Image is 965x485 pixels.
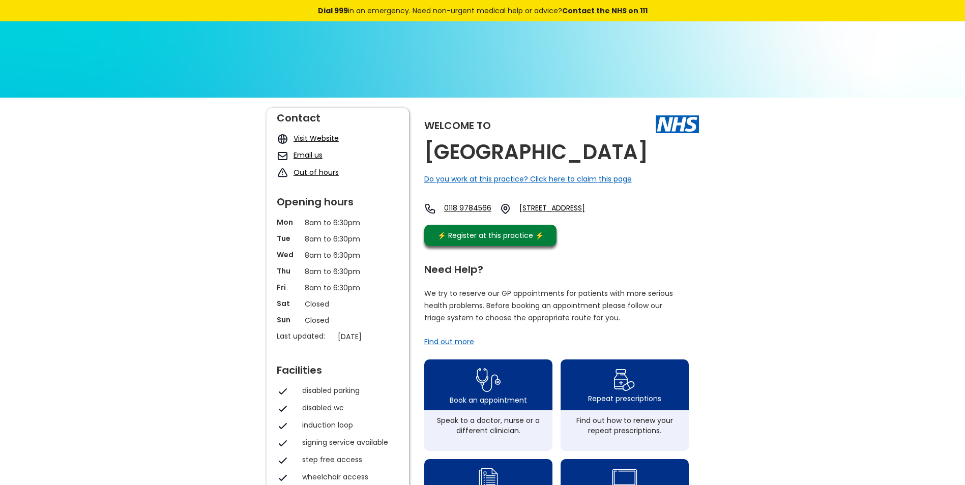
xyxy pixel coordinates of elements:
a: Out of hours [294,167,339,177]
p: 8am to 6:30pm [305,217,371,228]
img: globe icon [277,133,288,145]
div: Contact [277,108,399,123]
div: Welcome to [424,120,491,131]
a: Visit Website [294,133,339,143]
img: practice location icon [500,203,511,215]
div: Find out how to renew your repeat prescriptions. [566,415,684,436]
a: Find out more [424,337,474,347]
p: 8am to 6:30pm [305,250,371,261]
div: disabled parking [302,385,394,396]
a: ⚡️ Register at this practice ⚡️ [424,225,557,246]
a: Do you work at this practice? Click here to claim this page [424,174,632,184]
a: Contact the NHS on 111 [562,6,648,16]
img: mail icon [277,150,288,162]
div: Repeat prescriptions [588,393,661,404]
p: [DATE] [338,331,404,342]
a: [STREET_ADDRESS] [519,203,614,215]
a: 0118 9784566 [444,203,491,215]
p: Sun [277,315,300,325]
a: Email us [294,150,323,160]
p: Thu [277,266,300,276]
img: telephone icon [424,203,436,215]
div: induction loop [302,420,394,430]
p: Closed [305,315,371,326]
a: Dial 999 [318,6,348,16]
p: Mon [277,217,300,227]
div: Speak to a doctor, nurse or a different clinician. [429,415,547,436]
p: Sat [277,298,300,309]
h2: [GEOGRAPHIC_DATA] [424,141,648,164]
p: 8am to 6:30pm [305,233,371,245]
div: Book an appointment [450,395,527,405]
a: book appointment icon Book an appointmentSpeak to a doctor, nurse or a different clinician. [424,359,552,451]
p: 8am to 6:30pm [305,266,371,277]
img: The NHS logo [656,115,699,133]
div: Need Help? [424,259,689,275]
div: in an emergency. Need non-urgent medical help or advice? [249,5,717,16]
div: wheelchair access [302,472,394,482]
p: Last updated: [277,331,333,341]
img: exclamation icon [277,167,288,179]
p: 8am to 6:30pm [305,282,371,293]
p: We try to reserve our GP appointments for patients with more serious health problems. Before book... [424,287,674,324]
p: Tue [277,233,300,244]
div: step free access [302,454,394,465]
div: signing service available [302,437,394,447]
p: Fri [277,282,300,292]
a: repeat prescription iconRepeat prescriptionsFind out how to renew your repeat prescriptions. [561,359,689,451]
p: Wed [277,250,300,260]
img: book appointment icon [476,365,501,395]
div: disabled wc [302,403,394,413]
p: Closed [305,298,371,310]
div: Opening hours [277,192,399,207]
div: Facilities [277,360,399,375]
img: repeat prescription icon [613,367,635,393]
div: ⚡️ Register at this practice ⚡️ [432,230,549,241]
